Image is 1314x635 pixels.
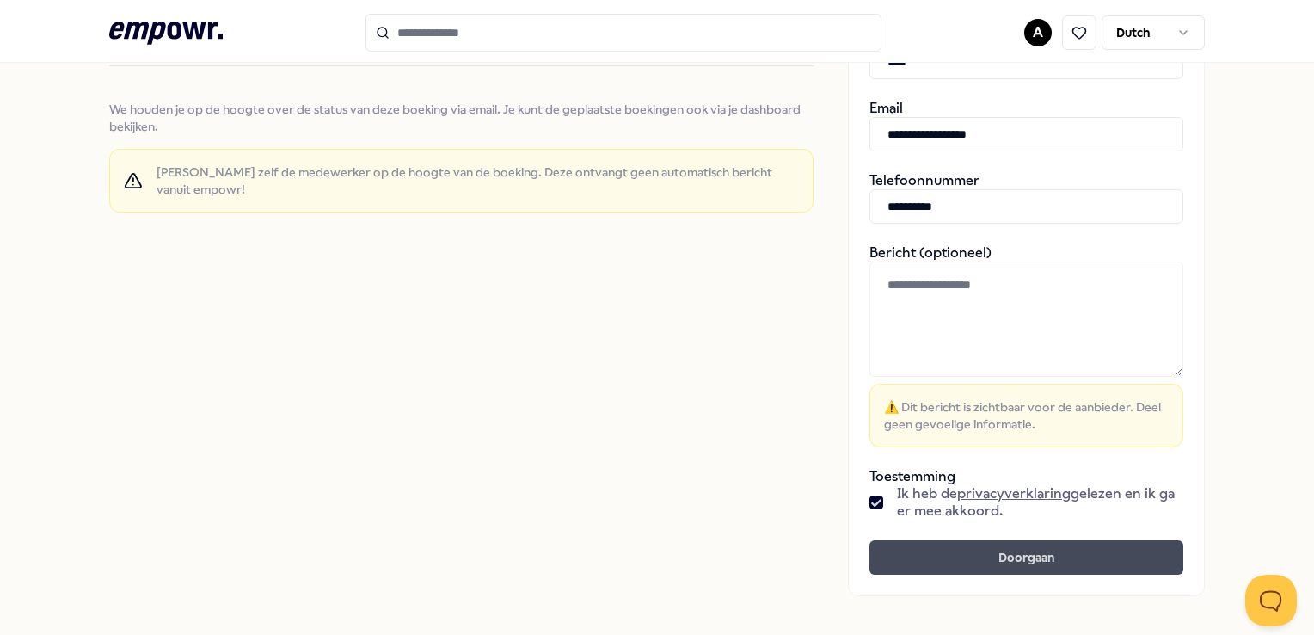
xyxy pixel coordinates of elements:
div: Email [869,100,1183,151]
iframe: Help Scout Beacon - Open [1245,575,1297,626]
div: Toestemming [869,468,1183,520]
a: privacyverklaring [957,485,1071,502]
input: Search for products, categories or subcategories [365,14,881,52]
span: Ik heb de gelezen en ik ga er mee akkoord. [897,485,1183,520]
div: Telefoonnummer [869,172,1183,224]
span: ⚠️ Dit bericht is zichtbaar voor de aanbieder. Deel geen gevoelige informatie. [884,398,1169,433]
button: A [1024,19,1052,46]
span: We houden je op de hoogte over de status van deze boeking via email. Je kunt de geplaatste boekin... [109,101,813,135]
button: Doorgaan [869,540,1183,575]
div: Bericht (optioneel) [869,244,1183,447]
span: [PERSON_NAME] zelf de medewerker op de hoogte van de boeking. Deze ontvangt geen automatisch beri... [157,163,799,198]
